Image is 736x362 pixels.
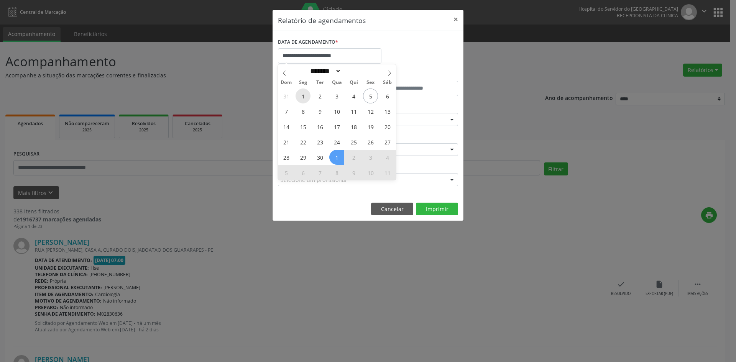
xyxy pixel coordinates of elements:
span: Setembro 27, 2025 [380,134,395,149]
span: Qui [345,80,362,85]
span: Setembro 20, 2025 [380,119,395,134]
span: Setembro 6, 2025 [380,88,395,103]
span: Outubro 4, 2025 [380,150,395,165]
span: Setembro 12, 2025 [363,104,378,119]
span: Outubro 11, 2025 [380,165,395,180]
span: Qua [329,80,345,85]
span: Setembro 9, 2025 [312,104,327,119]
span: Setembro 8, 2025 [296,104,310,119]
span: Outubro 10, 2025 [363,165,378,180]
span: Outubro 1, 2025 [329,150,344,165]
span: Sex [362,80,379,85]
span: Setembro 10, 2025 [329,104,344,119]
span: Setembro 17, 2025 [329,119,344,134]
span: Setembro 23, 2025 [312,134,327,149]
span: Setembro 7, 2025 [279,104,294,119]
span: Setembro 30, 2025 [312,150,327,165]
span: Outubro 5, 2025 [279,165,294,180]
span: Setembro 25, 2025 [346,134,361,149]
span: Agosto 31, 2025 [279,88,294,103]
h5: Relatório de agendamentos [278,15,366,25]
span: Setembro 26, 2025 [363,134,378,149]
span: Outubro 6, 2025 [296,165,310,180]
span: Setembro 16, 2025 [312,119,327,134]
label: DATA DE AGENDAMENTO [278,36,338,48]
select: Month [307,67,341,75]
span: Setembro 14, 2025 [279,119,294,134]
span: Seg [295,80,312,85]
span: Setembro 18, 2025 [346,119,361,134]
button: Imprimir [416,203,458,216]
span: Sáb [379,80,396,85]
span: Setembro 29, 2025 [296,150,310,165]
span: Outubro 9, 2025 [346,165,361,180]
button: Cancelar [371,203,413,216]
span: Setembro 19, 2025 [363,119,378,134]
span: Setembro 11, 2025 [346,104,361,119]
span: Ter [312,80,329,85]
span: Outubro 8, 2025 [329,165,344,180]
span: Setembro 24, 2025 [329,134,344,149]
span: Setembro 3, 2025 [329,88,344,103]
span: Setembro 5, 2025 [363,88,378,103]
span: Setembro 2, 2025 [312,88,327,103]
span: Setembro 13, 2025 [380,104,395,119]
span: Setembro 1, 2025 [296,88,310,103]
span: Setembro 15, 2025 [296,119,310,134]
span: Outubro 3, 2025 [363,150,378,165]
span: Dom [278,80,295,85]
span: Setembro 4, 2025 [346,88,361,103]
label: ATÉ [370,69,458,81]
input: Year [341,67,366,75]
span: Outubro 2, 2025 [346,150,361,165]
span: Outubro 7, 2025 [312,165,327,180]
span: Selecione um profissional [281,176,347,184]
span: Setembro 22, 2025 [296,134,310,149]
span: Setembro 21, 2025 [279,134,294,149]
span: Setembro 28, 2025 [279,150,294,165]
button: Close [448,10,463,29]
